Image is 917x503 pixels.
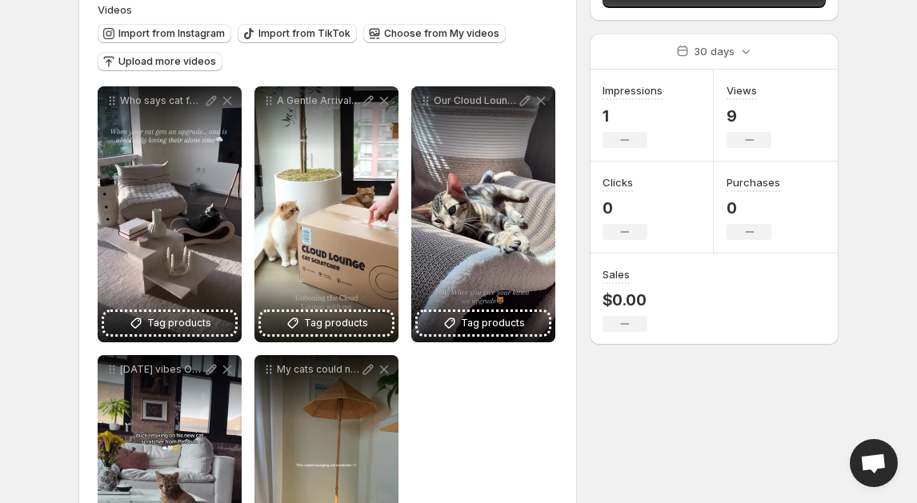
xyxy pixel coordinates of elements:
p: Our Cloud Lounge Scratcher is known for its extra-wide ergonomic design But did you know that sma... [434,94,517,107]
div: Our Cloud Lounge Scratcher is known for its extra-wide ergonomic design But did you know that sma... [411,86,555,342]
p: [DATE] vibes Our fluffy friend [PERSON_NAME] knows the best way to spend the afternoon-on the [GE... [120,363,203,376]
p: 0 [603,198,647,218]
p: $0.00 [603,290,647,309]
p: 30 days [694,43,735,59]
span: Upload more videos [118,55,216,68]
h3: Sales [603,266,630,282]
div: A Gentle Arrival Unboxing the Cloud Lounge Soft textures cloud-like curves and calm tones Our Clo... [254,86,398,342]
div: Open chat [850,439,898,487]
span: Tag products [304,315,368,331]
h3: Clicks [603,174,633,190]
p: 0 [727,198,780,218]
button: Tag products [104,312,235,334]
p: My cats could not be more obsessed with their petjojoofficial cat loungerscratcher and neither co... [277,363,360,376]
span: Import from Instagram [118,27,225,40]
span: Tag products [461,315,525,331]
button: Import from TikTok [238,24,357,43]
p: 1 [603,106,663,126]
button: Import from Instagram [98,24,231,43]
span: Tag products [147,315,211,331]
span: Choose from My videos [384,27,499,40]
div: Who says cat furniture cant look good A cozy upgrade for your kitty and a style upgrade for your ... [98,86,242,342]
button: Upload more videos [98,52,222,71]
h3: Purchases [727,174,780,190]
h3: Views [727,82,757,98]
button: Tag products [418,312,549,334]
span: Import from TikTok [258,27,350,40]
button: Tag products [261,312,392,334]
span: Videos [98,3,132,16]
p: 9 [727,106,771,126]
p: Who says cat furniture cant look good A cozy upgrade for your kitty and a style upgrade for your ... [120,94,203,107]
button: Choose from My videos [363,24,506,43]
p: A Gentle Arrival Unboxing the Cloud Lounge Soft textures cloud-like curves and calm tones Our Clo... [277,94,360,107]
h3: Impressions [603,82,663,98]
